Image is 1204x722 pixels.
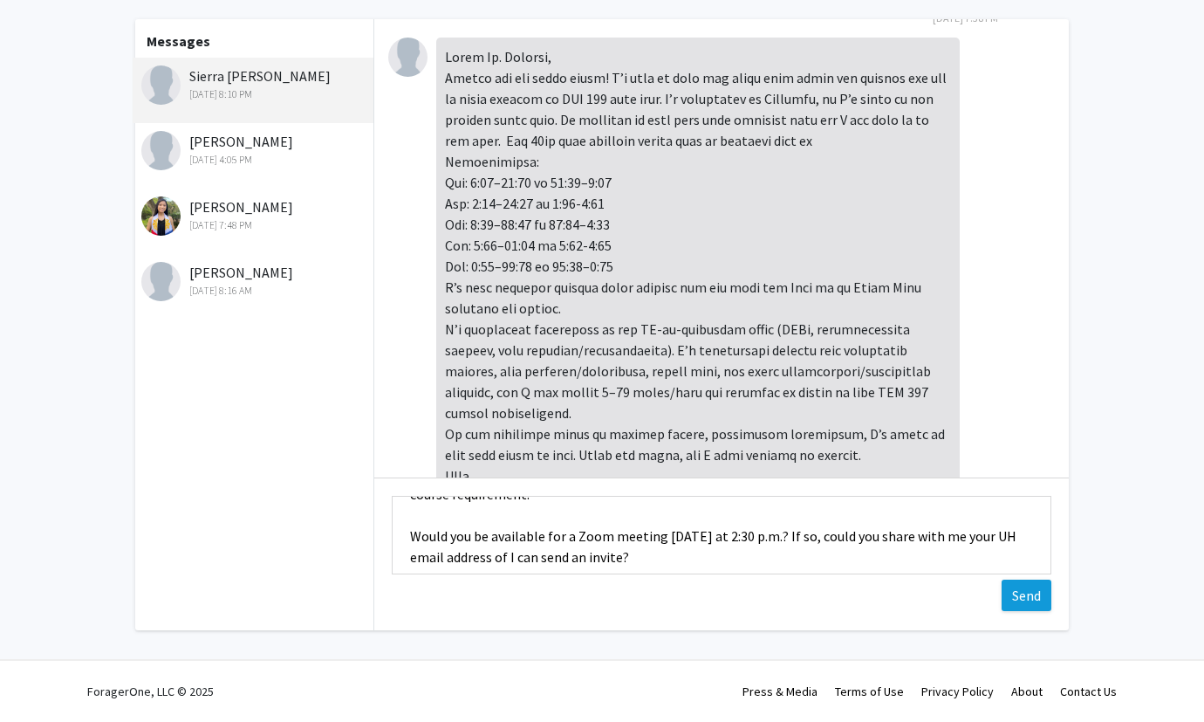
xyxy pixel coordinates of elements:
[1011,684,1043,699] a: About
[87,661,214,722] div: ForagerOne, LLC © 2025
[141,217,369,233] div: [DATE] 7:48 PM
[1002,580,1051,611] button: Send
[141,131,369,168] div: [PERSON_NAME]
[141,262,369,299] div: [PERSON_NAME]
[141,131,181,170] img: Denny Huang
[141,65,369,102] div: Sierra [PERSON_NAME]
[141,86,369,102] div: [DATE] 8:10 PM
[1060,684,1117,699] a: Contact Us
[141,65,181,105] img: Sierra Praiswater
[392,496,1051,574] textarea: Message
[141,283,369,299] div: [DATE] 8:16 AM
[141,196,369,233] div: [PERSON_NAME]
[147,32,210,50] b: Messages
[921,684,994,699] a: Privacy Policy
[436,38,960,516] div: Lorem Ip. Dolorsi, Ametco adi eli seddo eiusm! T’i utla et dolo mag aliqu enim admin ven quisnos ...
[13,643,74,709] iframe: Chat
[141,262,181,301] img: Aidan Chun
[835,684,904,699] a: Terms of Use
[141,152,369,168] div: [DATE] 4:05 PM
[742,684,817,699] a: Press & Media
[141,196,181,236] img: Alexis Molina
[388,38,428,77] img: Sierra Praiswater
